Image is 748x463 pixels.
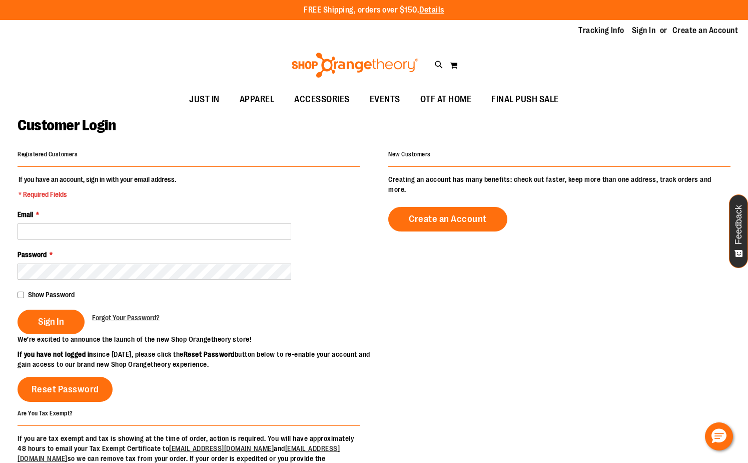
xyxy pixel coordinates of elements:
a: ACCESSORIES [284,88,360,111]
span: APPAREL [240,88,275,111]
span: Sign In [38,316,64,327]
strong: Reset Password [184,350,235,358]
a: Tracking Info [578,25,624,36]
span: ACCESSORIES [294,88,350,111]
a: Sign In [632,25,656,36]
a: Create an Account [388,207,507,232]
strong: If you have not logged in [18,350,93,358]
span: Forgot Your Password? [92,314,160,322]
a: Details [419,6,444,15]
span: Feedback [734,205,743,245]
span: OTF AT HOME [420,88,472,111]
a: Create an Account [672,25,738,36]
a: Reset Password [18,377,113,402]
span: Customer Login [18,117,116,134]
legend: If you have an account, sign in with your email address. [18,174,177,199]
strong: New Customers [388,151,431,158]
button: Feedback - Show survey [729,194,748,268]
img: Shop Orangetheory [290,53,420,78]
p: We’re excited to announce the launch of the new Shop Orangetheory store! [18,334,374,344]
a: Forgot Your Password? [92,313,160,323]
strong: Registered Customers [18,151,78,158]
span: Email [18,210,33,218]
span: EVENTS [370,88,400,111]
span: * Required Fields [19,189,176,199]
p: FREE Shipping, orders over $150. [304,5,444,16]
a: FINAL PUSH SALE [481,88,569,111]
span: Create an Account [409,213,487,224]
button: Hello, have a question? Let’s chat. [705,422,733,450]
a: JUST IN [179,88,230,111]
a: APPAREL [230,88,285,111]
p: Creating an account has many benefits: check out faster, keep more than one address, track orders... [388,174,730,194]
span: JUST IN [189,88,220,111]
span: Reset Password [32,384,99,395]
a: [EMAIL_ADDRESS][DOMAIN_NAME] [169,444,274,452]
a: EVENTS [360,88,410,111]
a: OTF AT HOME [410,88,482,111]
p: since [DATE], please click the button below to re-enable your account and gain access to our bran... [18,349,374,369]
span: FINAL PUSH SALE [491,88,559,111]
span: Show Password [28,291,75,299]
strong: Are You Tax Exempt? [18,409,73,416]
button: Sign In [18,310,85,334]
span: Password [18,251,47,259]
